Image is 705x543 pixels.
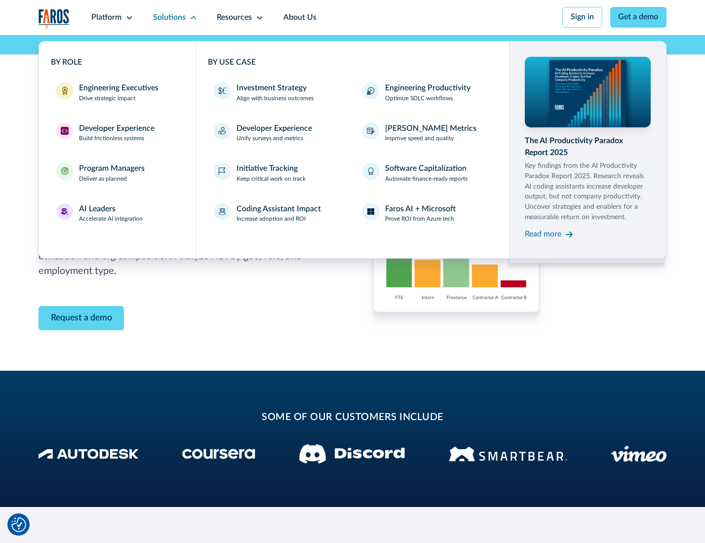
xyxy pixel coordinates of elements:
[51,157,184,190] a: Program ManagersProgram ManagersDeliver as planned
[385,123,476,135] div: [PERSON_NAME] Metrics
[525,57,650,242] a: The AI Productivity Paradox Report 2025Key findings from the AI Productivity Paradox Report 2025....
[385,175,468,184] p: Automate finance-ready reports
[236,134,303,143] p: Unify surveys and metrics
[39,306,124,330] a: Contact Modal
[236,203,321,215] div: Coding Assistant Impact
[39,35,667,259] nav: Solutions
[39,9,70,29] img: Logo of the analytics and reporting company Faros.
[208,157,349,190] a: Initiative TrackingKeep critical work on track
[79,163,145,175] div: Program Managers
[79,175,127,184] p: Deliver as planned
[79,94,135,103] p: Drive strategic impact
[385,82,470,94] div: Engineering Productivity
[39,449,139,459] img: Autodesk Logo
[236,123,312,135] div: Developer Experience
[51,117,184,150] a: Developer ExperienceDeveloper ExperienceBuild frictionless systems
[217,12,252,24] div: Resources
[79,134,144,143] p: Build frictionless systems
[153,12,186,24] div: Solutions
[11,517,26,532] img: Revisit consent button
[117,410,588,425] h2: some of our customers include
[449,445,567,463] img: Smartbear Logo
[525,161,650,223] p: Key findings from the AI Productivity Paradox Report 2025. Research reveals AI coding assistants ...
[611,446,666,462] img: Vimeo logo
[61,208,69,216] img: AI Leaders
[39,9,70,29] a: home
[525,229,561,240] div: Read more
[356,157,497,190] a: Software CapitalizationAutomate finance-ready reports
[79,123,155,135] div: Developer Experience
[79,82,158,94] div: Engineering Executives
[208,57,498,69] div: BY USE CASE
[51,77,184,109] a: Engineering ExecutivesEngineering ExecutivesDrive strategic impact
[61,87,69,95] img: Engineering Executives
[236,175,306,184] p: Keep critical work on track
[182,449,255,459] img: Coursera Logo
[61,127,69,135] img: Developer Experience
[236,215,306,224] p: Increase adoption and ROI
[236,82,307,94] div: Investment Strategy
[236,94,313,103] p: Align with business outcomes
[356,77,497,109] a: Engineering ProductivityOptimize SDLC workflows
[299,444,405,464] img: Discord logo
[385,163,467,175] div: Software Capitalization
[208,117,349,150] a: Developer ExperienceUnify surveys and metrics
[385,203,456,215] div: Faros AI + Microsoft
[51,197,184,230] a: AI LeadersAI LeadersAccelerate AI integration
[79,215,143,224] p: Accelerate AI integration
[79,203,116,215] div: AI Leaders
[356,117,497,150] a: [PERSON_NAME] MetricsImprove speed and quality
[51,57,184,69] div: BY ROLE
[356,197,497,230] a: Faros AI + MicrosoftProve ROI from Azure tech
[91,12,121,24] div: Platform
[385,215,454,224] p: Prove ROI from Azure tech
[11,517,26,532] button: Cookie Settings
[385,94,453,103] p: Optimize SDLC workflows
[385,134,454,143] p: Improve speed and quality
[61,167,69,175] img: Program Managers
[610,7,667,28] a: Get a demo
[525,135,650,159] div: The AI Productivity Paradox Report 2025
[208,77,349,109] a: Investment StrategyAlign with business outcomes
[208,197,349,230] a: Coding Assistant ImpactIncrease adoption and ROI
[236,163,298,175] div: Initiative Tracking
[562,7,602,28] a: Sign in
